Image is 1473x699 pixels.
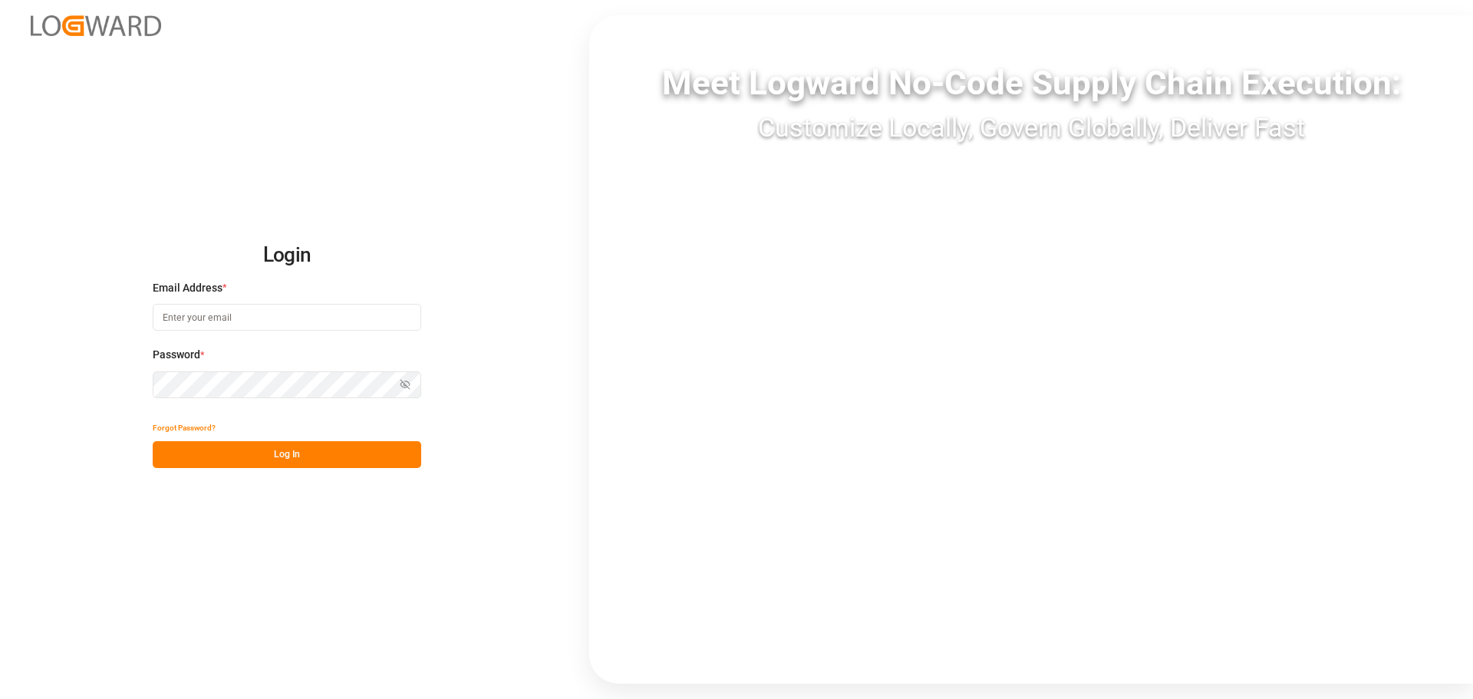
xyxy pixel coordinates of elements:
img: Logward_new_orange.png [31,15,161,36]
h2: Login [153,231,421,280]
button: Log In [153,441,421,468]
span: Email Address [153,280,222,296]
span: Password [153,347,200,363]
input: Enter your email [153,304,421,331]
div: Customize Locally, Govern Globally, Deliver Fast [589,108,1473,147]
button: Forgot Password? [153,414,216,441]
div: Meet Logward No-Code Supply Chain Execution: [589,58,1473,108]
